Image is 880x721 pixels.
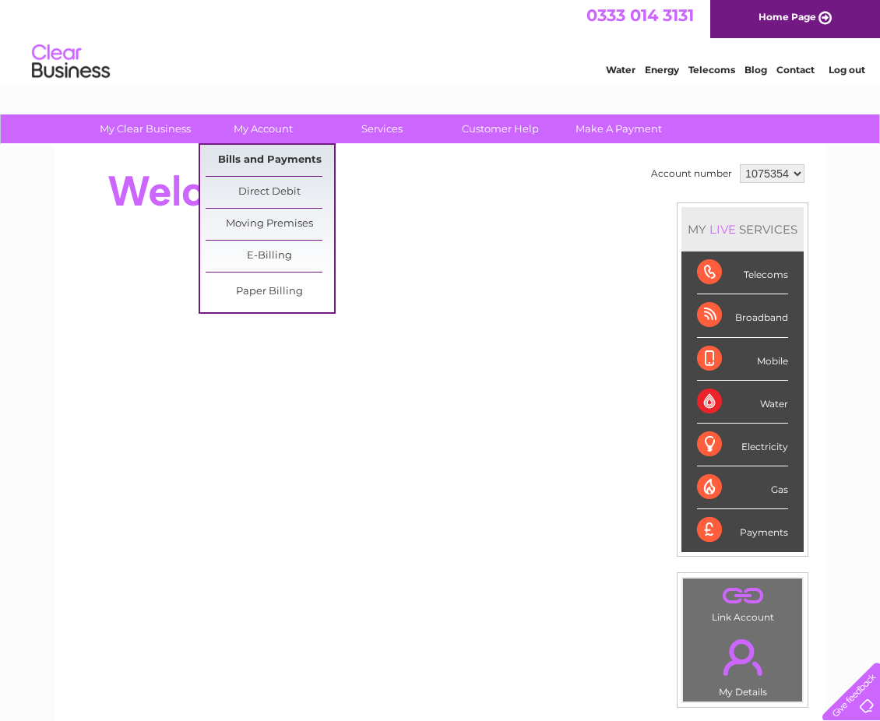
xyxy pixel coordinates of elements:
div: Payments [697,509,788,551]
a: . [687,582,798,610]
div: Water [697,381,788,424]
a: Customer Help [436,114,565,143]
a: My Clear Business [81,114,209,143]
a: Water [606,66,635,78]
div: Clear Business is a trading name of Verastar Limited (registered in [GEOGRAPHIC_DATA] No. 3667643... [73,9,809,76]
div: Electricity [697,424,788,466]
a: Log out [829,66,865,78]
a: Moving Premises [206,209,334,240]
a: 0333 014 3131 [586,8,694,27]
a: Contact [776,66,815,78]
a: Blog [744,66,767,78]
a: Energy [645,66,679,78]
a: E-Billing [206,241,334,272]
td: Link Account [682,578,803,627]
a: My Account [199,114,328,143]
a: Paper Billing [206,276,334,308]
td: Account number [647,160,736,187]
div: LIVE [706,222,739,237]
a: Direct Debit [206,177,334,208]
div: Broadband [697,294,788,337]
div: Telecoms [697,251,788,294]
div: MY SERVICES [681,207,804,251]
div: Gas [697,466,788,509]
td: My Details [682,626,803,702]
a: Bills and Payments [206,145,334,176]
img: logo.png [31,40,111,88]
a: Telecoms [688,66,735,78]
a: Services [318,114,446,143]
div: Mobile [697,338,788,381]
a: Make A Payment [554,114,683,143]
a: . [687,630,798,684]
